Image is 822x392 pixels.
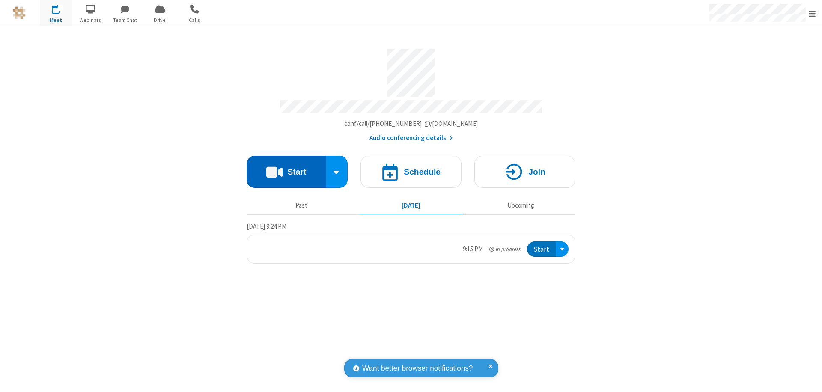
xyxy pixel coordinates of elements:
[474,156,575,188] button: Join
[489,245,521,253] em: in progress
[40,16,72,24] span: Meet
[247,221,575,264] section: Today's Meetings
[250,197,353,214] button: Past
[58,5,63,11] div: 1
[362,363,473,374] span: Want better browser notifications?
[74,16,107,24] span: Webinars
[369,133,453,143] button: Audio conferencing details
[404,168,441,176] h4: Schedule
[109,16,141,24] span: Team Chat
[360,197,463,214] button: [DATE]
[556,241,569,257] div: Open menu
[144,16,176,24] span: Drive
[469,197,572,214] button: Upcoming
[247,156,326,188] button: Start
[360,156,462,188] button: Schedule
[344,119,478,128] span: Copy my meeting room link
[179,16,211,24] span: Calls
[326,156,348,188] div: Start conference options
[247,222,286,230] span: [DATE] 9:24 PM
[527,241,556,257] button: Start
[287,168,306,176] h4: Start
[13,6,26,19] img: QA Selenium DO NOT DELETE OR CHANGE
[463,244,483,254] div: 9:15 PM
[344,119,478,129] button: Copy my meeting room linkCopy my meeting room link
[528,168,545,176] h4: Join
[247,42,575,143] section: Account details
